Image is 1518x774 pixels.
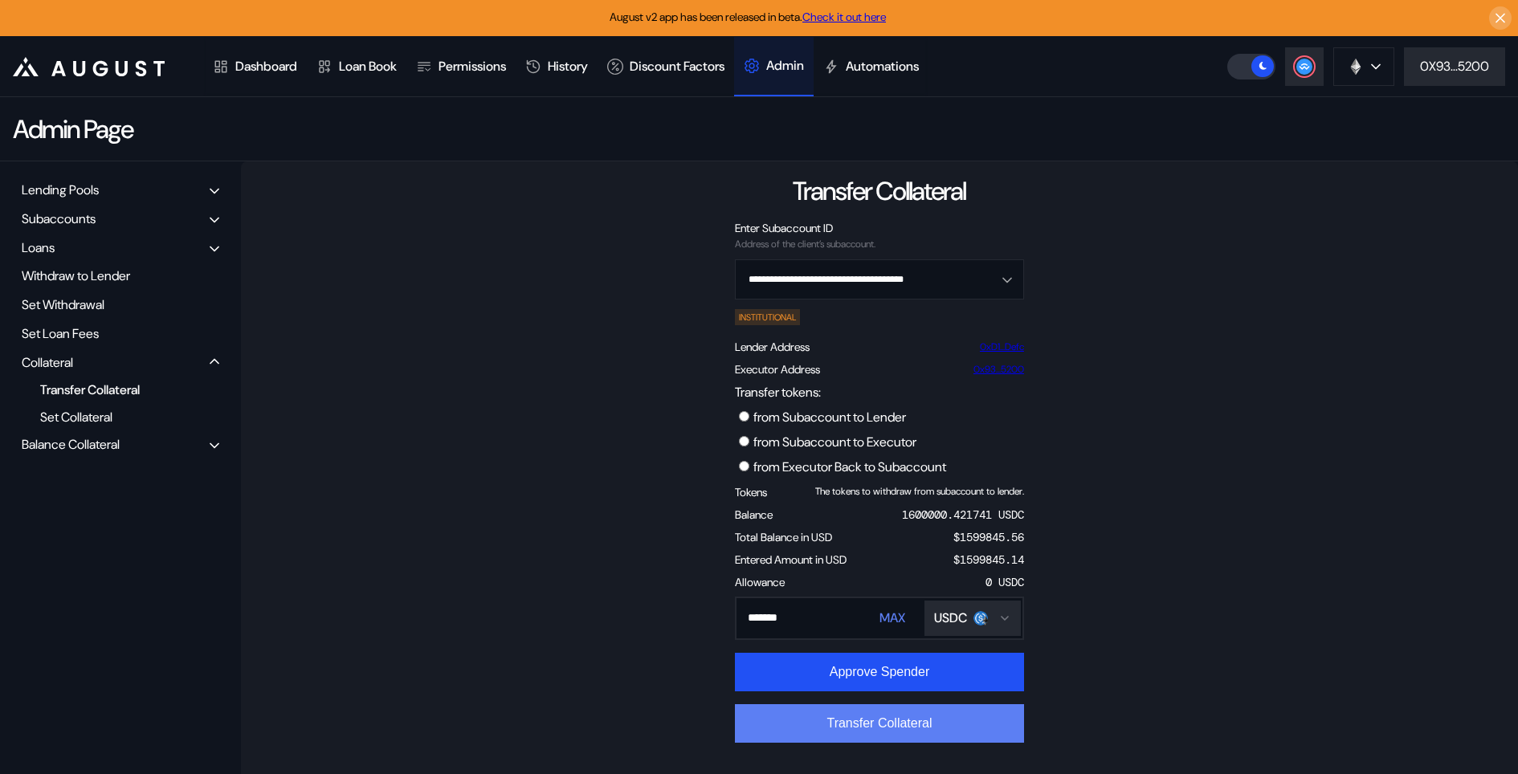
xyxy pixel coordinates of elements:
[13,112,133,146] div: Admin Page
[598,37,734,96] a: Discount Factors
[203,37,307,96] a: Dashboard
[793,174,965,208] div: Transfer Collateral
[981,616,990,625] img: svg+xml,%3c
[1333,47,1394,86] button: chain logo
[973,611,988,625] img: usdc.png
[766,57,804,74] div: Admin
[22,436,120,453] div: Balance Collateral
[22,181,99,198] div: Lending Pools
[735,530,832,544] div: Total Balance in USD
[22,354,73,371] div: Collateral
[548,58,588,75] div: History
[516,37,598,96] a: History
[753,458,946,475] label: from Executor Back to Subaccount
[235,58,297,75] div: Dashboard
[934,609,967,626] div: USDC
[735,575,785,589] div: Allowance
[735,485,767,499] div: Tokens
[32,379,196,401] div: Transfer Collateral
[846,58,919,75] div: Automations
[16,263,225,288] div: Withdraw to Lender
[980,341,1024,352] a: 0xD1...Defc
[875,609,910,627] button: MAX
[753,434,916,450] label: from Subaccount to Executor
[953,530,1024,544] div: $ 1599845.56
[953,552,1024,567] div: $ 1599845.14
[802,10,886,24] a: Check it out here
[735,259,1024,299] button: Open menu
[735,653,1024,691] button: Approve Spender
[307,37,406,96] a: Loan Book
[735,309,800,325] div: INSTITUTIONAL
[735,384,821,401] label: Transfer tokens:
[16,321,225,346] div: Set Loan Fees
[22,239,55,256] div: Loans
[610,10,886,24] span: August v2 app has been released in beta.
[973,364,1024,375] a: 0x93...5200
[439,58,506,75] div: Permissions
[985,575,1024,589] div: 0 USDC
[630,58,724,75] div: Discount Factors
[735,507,773,522] div: Balance
[924,601,1021,636] button: Open menu for selecting token for payment
[815,486,1024,497] div: The tokens to withdraw from subaccount to lender.
[753,409,906,426] label: from Subaccount to Lender
[735,704,1024,743] button: Transfer Collateral
[814,37,928,96] a: Automations
[735,221,1024,235] div: Enter Subaccount ID
[879,609,905,626] div: MAX
[32,406,196,428] div: Set Collateral
[339,58,397,75] div: Loan Book
[16,292,225,317] div: Set Withdrawal
[406,37,516,96] a: Permissions
[734,37,814,96] a: Admin
[735,340,810,354] div: Lender Address
[735,552,847,567] div: Entered Amount in USD
[902,507,1024,522] div: 1600000.421741 USDC
[735,238,1024,250] div: Address of the client’s subaccount.
[1420,58,1489,75] div: 0X93...5200
[1404,47,1505,86] button: 0X93...5200
[1347,58,1365,75] img: chain logo
[22,210,96,227] div: Subaccounts
[735,362,820,377] div: Executor Address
